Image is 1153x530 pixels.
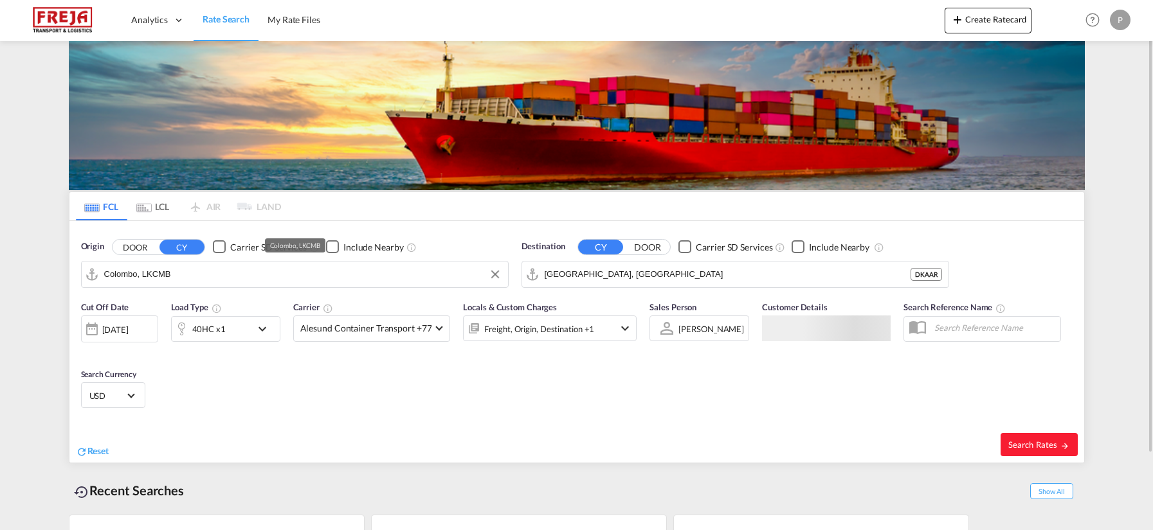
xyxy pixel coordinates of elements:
md-tab-item: LCL [127,192,179,220]
md-input-container: Colombo, LKCMB [82,261,508,287]
span: Cut Off Date [81,302,129,312]
md-pagination-wrapper: Use the left and right arrow keys to navigate between tabs [76,192,282,220]
div: [PERSON_NAME] [678,324,744,334]
div: Colombo, LKCMB [270,238,321,252]
button: Clear Input [486,265,505,284]
span: Sales Person [649,302,696,312]
span: Locals & Custom Charges [463,302,557,312]
div: Include Nearby [809,241,869,254]
md-input-container: Aarhus, DKAAR [522,261,949,287]
span: Destination [522,240,565,253]
div: P [1110,10,1130,30]
div: Origin DOOR CY Checkbox No InkUnchecked: Search for CY (Container Yard) services for all selected... [69,221,1084,463]
span: Load Type [171,302,222,312]
div: DKAAR [911,268,942,281]
md-icon: icon-plus 400-fg [950,12,965,27]
span: Search Currency [81,369,137,379]
md-icon: icon-information-outline [212,303,222,314]
div: [DATE] [102,324,129,335]
button: DOOR [113,240,158,254]
md-icon: Unchecked: Search for CY (Container Yard) services for all selected carriers.Checked : Search for... [775,242,785,252]
span: My Rate Files [268,14,320,25]
md-checkbox: Checkbox No Ink [213,240,307,254]
span: USD [89,390,125,402]
span: Search Rates [1008,439,1070,450]
span: Help [1082,9,1103,31]
md-icon: Your search will be saved by the below given name [995,303,1006,314]
div: Freight Origin Destination Factory Stuffing [484,320,594,338]
div: Help [1082,9,1110,32]
div: Freight Origin Destination Factory Stuffingicon-chevron-down [463,315,637,341]
input: Search by Port [545,265,911,284]
md-datepicker: Select [81,341,91,358]
md-checkbox: Checkbox No Ink [678,240,772,254]
md-icon: icon-refresh [76,446,87,457]
img: LCL+%26+FCL+BACKGROUND.png [69,41,1085,190]
img: 586607c025bf11f083711d99603023e7.png [19,6,106,35]
span: Rate Search [203,13,250,24]
md-icon: icon-arrow-right [1060,441,1069,450]
input: Search Reference Name [928,318,1060,337]
md-select: Select Currency: $ USDUnited States Dollar [88,386,138,405]
span: Carrier [293,302,333,312]
md-icon: icon-chevron-down [617,321,633,336]
md-icon: icon-backup-restore [74,484,89,500]
span: Show All [1030,483,1073,499]
span: Customer Details [762,302,827,312]
div: Carrier SD Services [696,241,772,254]
button: DOOR [625,240,670,254]
input: Search by Port [104,265,502,284]
div: Recent Searches [69,476,190,505]
div: Include Nearby [343,241,404,254]
md-tab-item: FCL [76,192,127,220]
md-icon: Unchecked: Ignores neighbouring ports when fetching rates.Checked : Includes neighbouring ports w... [406,242,417,252]
button: CY [159,240,204,254]
div: icon-refreshReset [76,445,109,459]
div: Carrier SD Services [230,241,307,254]
div: 40HC x1 [192,320,226,338]
md-checkbox: Checkbox No Ink [792,240,869,254]
span: Alesund Container Transport +77 [300,322,432,335]
button: Search Ratesicon-arrow-right [1001,433,1078,456]
md-checkbox: Checkbox No Ink [326,240,404,254]
div: [DATE] [81,315,158,342]
md-icon: The selected Trucker/Carrierwill be displayed in the rate results If the rates are from another f... [323,303,333,314]
button: CY [578,240,623,254]
md-select: Sales Person: Philip Schnoor [677,319,745,338]
md-icon: Unchecked: Ignores neighbouring ports when fetching rates.Checked : Includes neighbouring ports w... [874,242,884,252]
md-icon: icon-chevron-down [255,321,277,337]
span: Origin [81,240,104,253]
span: Analytics [131,13,168,26]
button: icon-plus 400-fgCreate Ratecard [945,8,1031,33]
span: Search Reference Name [903,302,1006,312]
span: Reset [87,445,109,456]
div: 40HC x1icon-chevron-down [171,316,280,342]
